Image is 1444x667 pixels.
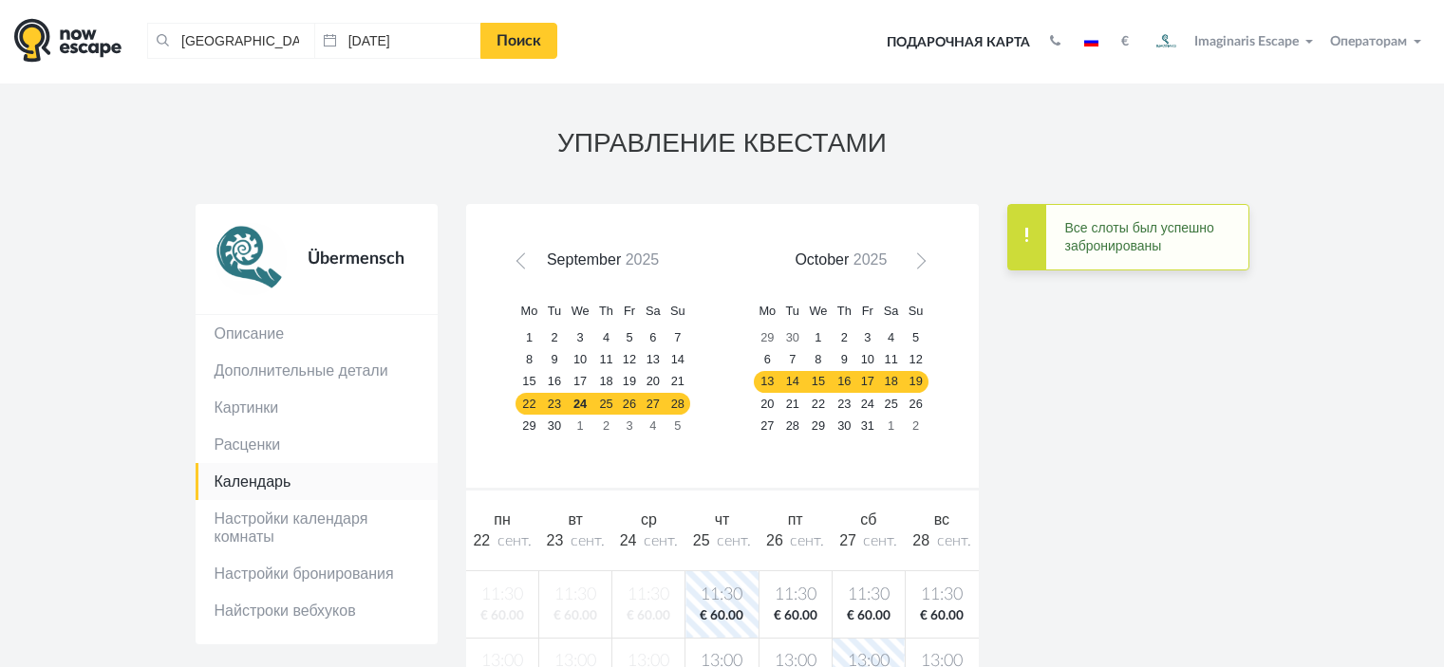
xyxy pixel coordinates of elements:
[804,393,833,415] a: 22
[618,393,641,415] a: 26
[641,349,666,371] a: 13
[689,584,754,607] span: 11:30
[147,23,314,59] input: Город или название квеста
[754,349,780,371] a: 6
[196,129,1249,158] h3: УПРАВЛЕНИЕ КВЕСТАМИ
[521,304,538,318] span: Monday
[641,371,666,393] a: 20
[804,349,833,371] a: 8
[618,327,641,349] a: 5
[904,327,928,349] a: 5
[572,304,590,318] span: Wednesday
[548,304,561,318] span: Tuesday
[879,349,904,371] a: 11
[860,511,876,528] span: сб
[910,607,975,625] span: € 60.00
[754,415,780,436] a: 27
[836,584,901,607] span: 11:30
[543,371,567,393] a: 16
[856,327,879,349] a: 3
[754,371,780,393] a: 13
[196,463,438,500] a: Календарь
[856,415,879,436] a: 31
[566,349,594,371] a: 10
[547,251,621,268] span: September
[618,371,641,393] a: 19
[196,500,438,555] a: Настройки календаря комнаты
[788,511,803,528] span: пт
[1143,23,1322,61] button: Imaginaris Escape
[646,304,661,318] span: Saturday
[641,511,657,528] span: ср
[780,393,804,415] a: 21
[804,371,833,393] a: 15
[566,415,594,436] a: 1
[1007,204,1249,270] div: Все слоты был успешно забронированы
[884,304,899,318] span: Saturday
[856,371,879,393] a: 17
[780,371,804,393] a: 14
[880,22,1037,64] a: Подарочная карта
[904,251,931,279] a: Next
[516,327,542,349] a: 1
[804,327,833,349] a: 1
[904,415,928,436] a: 2
[1330,35,1407,48] span: Операторам
[571,533,605,548] span: сент.
[618,415,641,436] a: 3
[1084,37,1098,46] img: ru.jpg
[833,327,856,349] a: 2
[863,533,897,548] span: сент.
[666,393,690,415] a: 28
[516,415,542,436] a: 29
[513,251,540,279] a: Prev
[624,304,635,318] span: Friday
[833,415,856,436] a: 30
[196,352,438,389] a: Дополнительные детали
[196,592,438,629] a: Найстроки вебхуков
[809,304,827,318] span: Wednesday
[879,415,904,436] a: 1
[566,393,594,415] a: 24
[780,349,804,371] a: 7
[804,415,833,436] a: 29
[909,304,924,318] span: Sunday
[666,349,690,371] a: 14
[937,533,971,548] span: сент.
[594,415,618,436] a: 2
[904,349,928,371] a: 12
[763,584,828,607] span: 11:30
[856,349,879,371] a: 10
[904,371,928,393] a: 19
[641,327,666,349] a: 6
[833,371,856,393] a: 16
[196,315,438,352] a: Описание
[196,555,438,592] a: Настройки бронирования
[480,23,557,59] a: Поиск
[904,393,928,415] a: 26
[594,327,618,349] a: 4
[717,533,751,548] span: сент.
[754,327,780,349] a: 29
[547,532,564,548] span: 23
[839,532,856,548] span: 27
[594,393,618,415] a: 25
[543,393,567,415] a: 23
[519,257,534,272] span: Prev
[670,304,685,318] span: Sunday
[795,251,849,268] span: October
[853,251,888,268] span: 2025
[693,532,710,548] span: 25
[543,415,567,436] a: 30
[1194,31,1299,48] span: Imaginaris Escape
[287,223,419,295] div: Übermensch
[516,349,542,371] a: 8
[314,23,481,59] input: Дата
[14,18,122,63] img: logo
[780,415,804,436] a: 28
[666,415,690,436] a: 5
[689,607,754,625] span: € 60.00
[856,393,879,415] a: 24
[644,533,678,548] span: сент.
[780,327,804,349] a: 30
